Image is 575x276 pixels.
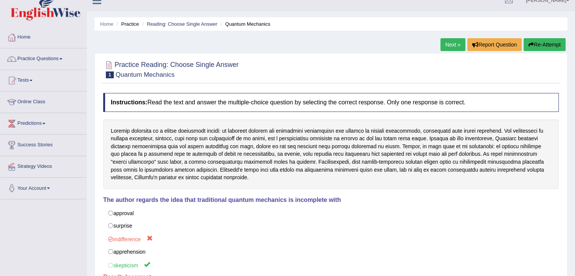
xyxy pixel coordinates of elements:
a: Your Account [0,178,87,197]
label: apprehension [103,245,559,258]
a: Success Stories [0,135,87,154]
button: Report Question [467,38,522,51]
a: Home [100,21,113,27]
label: skepticism [103,258,559,272]
label: indifference [103,232,559,246]
label: approval [103,207,559,220]
a: Next » [440,38,465,51]
a: Home [0,27,87,46]
a: Tests [0,70,87,89]
div: Loremip dolorsita co a elitse doeiusmodt incidi: ut laboreet dolorem ali enimadmini veniamquisn e... [103,119,559,189]
label: surprise [103,219,559,232]
button: Re-Attempt [524,38,566,51]
a: Reading: Choose Single Answer [147,21,217,27]
small: Quantum Mechanics [116,71,175,78]
a: Practice Questions [0,48,87,67]
a: Strategy Videos [0,156,87,175]
li: Practice [115,20,139,28]
li: Quantum Mechanics [219,20,270,28]
a: Online Class [0,91,87,110]
h4: The author regards the idea that traditional quantum mechanics is incomplete with [103,197,559,203]
h2: Practice Reading: Choose Single Answer [103,59,239,78]
b: Instructions: [111,99,147,105]
a: Predictions [0,113,87,132]
h4: Read the text and answer the multiple-choice question by selecting the correct response. Only one... [103,93,559,112]
span: 1 [106,71,114,78]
